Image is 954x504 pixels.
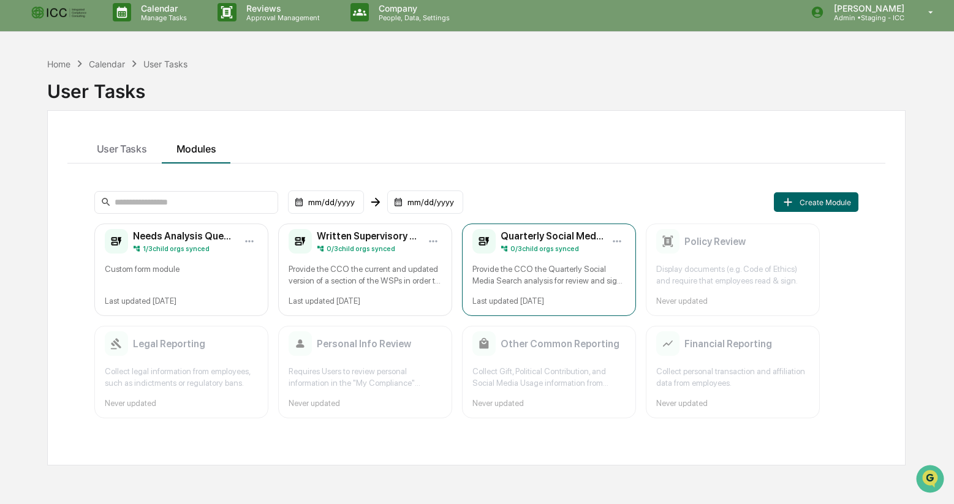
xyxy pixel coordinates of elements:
[289,399,442,408] div: Never updated
[501,338,619,350] h2: Other Common Reporting
[656,263,809,287] div: Display documents (e.g. Code of Ethics) and require that employees read & sign.
[29,4,88,21] img: logo
[608,233,626,250] button: Module options
[89,252,99,261] div: 🗄️
[915,464,948,497] iframe: Open customer support
[824,3,910,13] p: [PERSON_NAME]
[162,130,231,164] button: Modules
[656,399,809,408] div: Never updated
[105,263,258,287] div: Custom form module
[369,13,456,22] p: People, Data, Settings
[288,190,364,214] div: mm/dd/yyyy
[82,130,162,164] button: User Tasks
[89,59,125,69] div: Calendar
[12,26,223,45] p: How can we help?
[387,190,463,214] div: mm/dd/yyyy
[143,244,210,253] span: 1 / 3 child orgs synced
[101,250,152,263] span: Attestations
[55,106,168,116] div: We're available if you need us!
[38,167,99,176] span: [PERSON_NAME]
[12,136,82,146] div: Past conversations
[25,250,79,263] span: Preclearance
[84,246,157,268] a: 🗄️Attestations
[25,274,77,286] span: Data Lookup
[102,167,106,176] span: •
[327,244,395,253] span: 0 / 3 child orgs synced
[289,263,442,287] div: Provide the CCO the current and updated version of a section of the WSPs in order to get their si...
[684,338,772,350] h2: Financial Reporting
[108,200,134,209] span: [DATE]
[369,3,456,13] p: Company
[237,13,326,22] p: Approval Management
[133,338,205,350] h2: Legal Reporting
[289,296,442,306] div: Last updated [DATE]
[133,230,236,242] h2: Needs Analysis Questionnaire
[656,366,809,389] div: Collect personal transaction and affiliation data from employees.
[241,233,258,250] button: Module options
[86,303,148,313] a: Powered byPylon
[105,399,258,408] div: Never updated
[425,233,442,250] button: Module options
[47,59,70,69] div: Home
[12,275,22,285] div: 🔎
[774,192,858,212] button: Create Module
[12,252,22,261] div: 🖐️
[824,13,910,22] p: Admin • Staging - ICC
[317,230,420,242] h2: Written Supervisory Procedures (WSPs) Update Review and Approval
[143,59,187,69] div: User Tasks
[12,188,32,208] img: Jack Rasmussen
[190,134,223,148] button: See all
[656,296,809,306] div: Never updated
[38,200,99,209] span: [PERSON_NAME]
[7,269,82,291] a: 🔎Data Lookup
[131,3,193,13] p: Calendar
[472,296,626,306] div: Last updated [DATE]
[12,155,32,175] img: Jack Rasmussen
[7,246,84,268] a: 🖐️Preclearance
[122,304,148,313] span: Pylon
[289,366,442,389] div: Requires Users to review personal information in the "My Compliance" Greenboard module and ensure...
[237,3,326,13] p: Reviews
[47,70,906,102] div: User Tasks
[501,230,604,242] h2: Quarterly Social Media Search for Associated Persons Review & Sign-off
[25,200,34,210] img: 1746055101610-c473b297-6a78-478c-a979-82029cc54cd1
[55,94,201,106] div: Start new chat
[472,263,626,287] div: Provide the CCO the Quarterly Social Media Search analysis for review and sign-off.
[105,296,258,306] div: Last updated [DATE]
[26,94,48,116] img: 4531339965365_218c74b014194aa58b9b_72.jpg
[472,399,626,408] div: Never updated
[105,366,258,389] div: Collect legal information from employees, such as indictments or regulatory bans.
[108,167,134,176] span: [DATE]
[12,94,34,116] img: 1746055101610-c473b297-6a78-478c-a979-82029cc54cd1
[510,244,579,253] span: 0 / 3 child orgs synced
[25,167,34,177] img: 1746055101610-c473b297-6a78-478c-a979-82029cc54cd1
[102,200,106,209] span: •
[131,13,193,22] p: Manage Tasks
[684,236,746,247] h2: Policy Review
[472,366,626,389] div: Collect Gift, Political Contribution, and Social Media Usage information from employees.
[208,97,223,112] button: Start new chat
[317,338,411,350] h2: Personal Info Review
